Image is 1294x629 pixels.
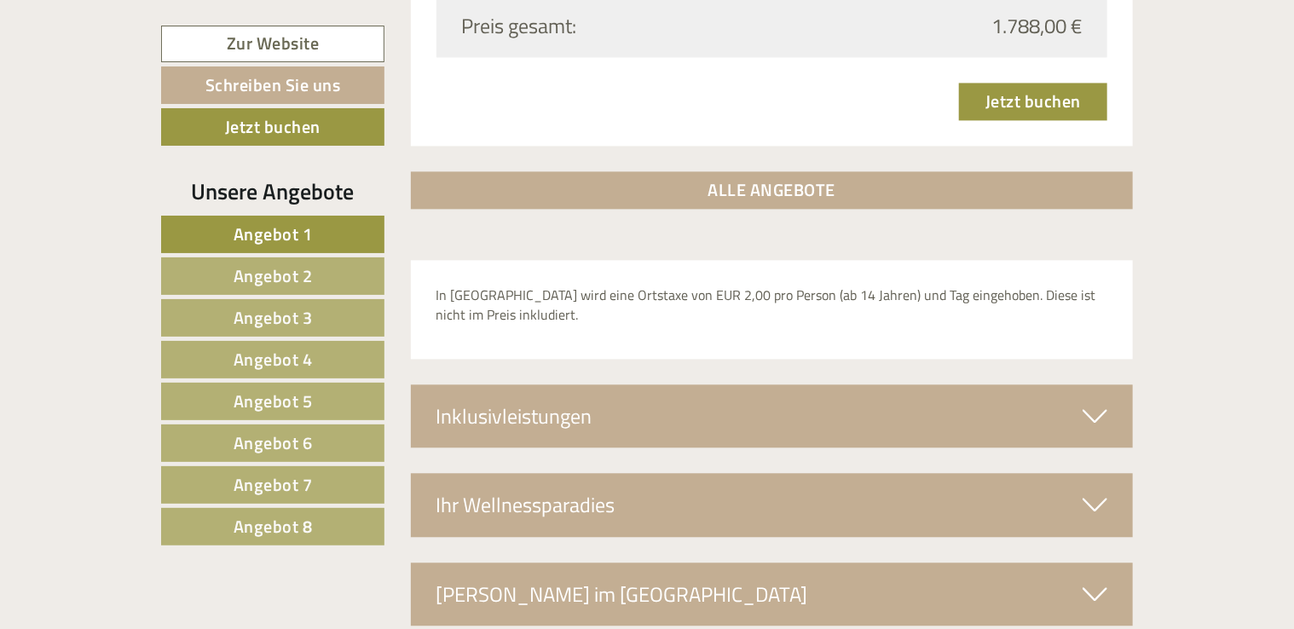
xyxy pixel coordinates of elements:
a: Jetzt buchen [161,108,384,146]
span: Angebot 2 [234,263,313,289]
p: In [GEOGRAPHIC_DATA] wird eine Ortstaxe von EUR 2,00 pro Person (ab 14 Jahren) und Tag eingehoben... [436,286,1108,325]
small: 18:55 [26,293,425,305]
button: Senden [562,441,672,479]
div: Preis gesamt: [449,11,772,40]
small: 18:50 [375,82,646,94]
div: Unsere Angebote [161,176,384,207]
span: Angebot 8 [234,513,313,540]
a: ALLE ANGEBOTE [411,171,1134,209]
a: Schreiben Sie uns [161,66,384,104]
span: Angebot 5 [234,388,313,414]
a: Zur Website [161,26,384,62]
div: [GEOGRAPHIC_DATA] [26,105,425,118]
span: Angebot 1 [234,221,313,247]
div: Inklusivleistungen [411,384,1134,447]
a: Jetzt buchen [959,83,1107,120]
div: Dienstag [296,4,376,33]
div: [PERSON_NAME] im [GEOGRAPHIC_DATA] [411,563,1134,626]
span: Angebot 4 [234,346,313,372]
span: Angebot 3 [234,304,313,331]
span: Angebot 7 [234,471,313,498]
span: 1.788,00 € [991,11,1082,40]
div: Guten Abend Herr Allgäuer, wie ich Ihnen bereits [DATE] per Email geschrieben habe ist das Angebo... [13,101,433,309]
div: Ihr Wellnessparadies [411,473,1134,536]
span: Angebot 6 [234,430,313,456]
